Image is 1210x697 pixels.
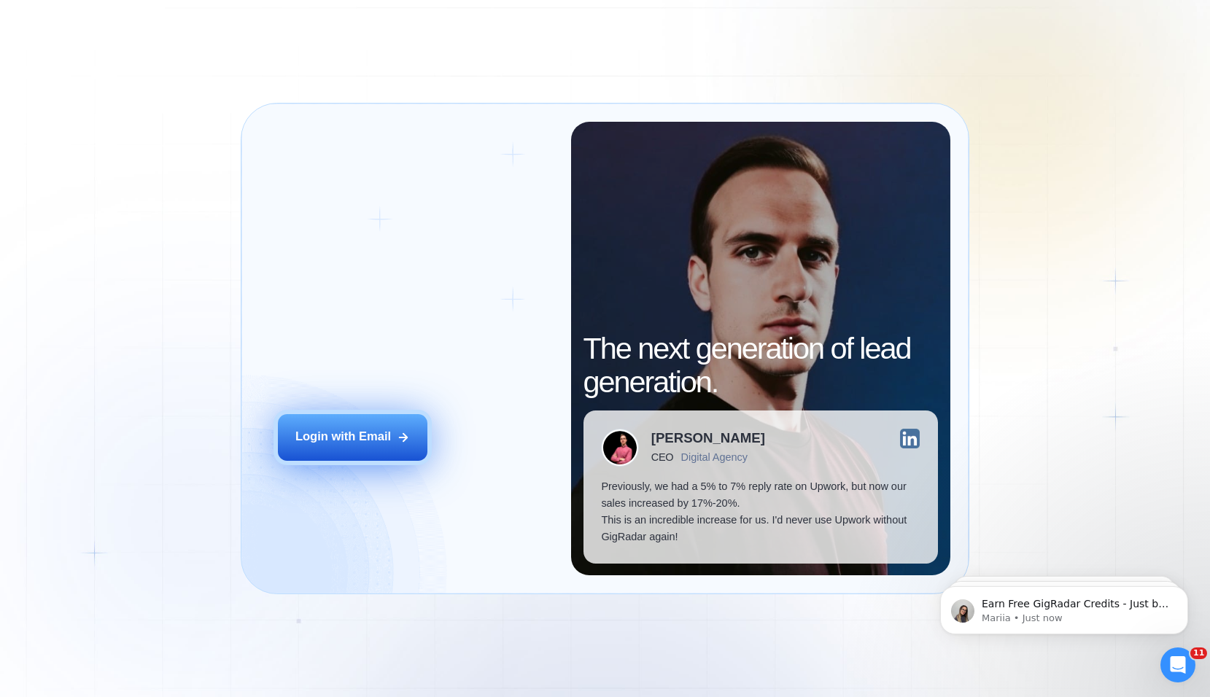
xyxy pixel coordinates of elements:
div: Login with Email [295,429,391,445]
div: Digital Agency [681,451,748,464]
span: 11 [1190,647,1207,659]
p: Previously, we had a 5% to 7% reply rate on Upwork, but now our sales increased by 17%-20%. This ... [601,478,920,545]
div: CEO [651,451,674,464]
div: [PERSON_NAME] [651,432,765,445]
button: Login with Email [278,414,427,461]
h2: The next generation of lead generation. [583,332,939,398]
iframe: Intercom live chat [1160,647,1195,682]
iframe: Intercom notifications message [918,556,1210,658]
